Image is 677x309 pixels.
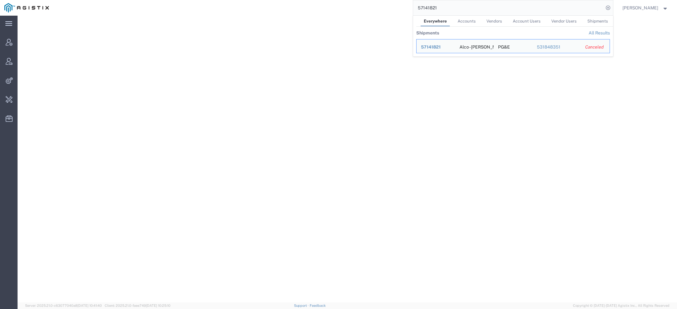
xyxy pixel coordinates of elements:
[416,27,439,39] th: Shipments
[587,19,608,23] span: Shipments
[77,304,102,307] span: [DATE] 10:41:40
[622,4,669,12] button: [PERSON_NAME]
[105,304,171,307] span: Client: 2025.21.0-faee749
[146,304,171,307] span: [DATE] 10:25:10
[458,19,476,23] span: Accounts
[18,16,677,302] iframe: FS Legacy Container
[486,19,502,23] span: Vendors
[459,39,489,53] div: Alco - Asbury Trans
[551,19,577,23] span: Vendor Users
[589,30,610,35] a: View all shipments found by criterion
[294,304,310,307] a: Support
[622,4,658,11] span: Kaitlyn Hostetler
[573,303,669,308] span: Copyright © [DATE]-[DATE] Agistix Inc., All Rights Reserved
[416,27,613,56] table: Search Results
[585,44,605,50] div: Canceled
[498,39,510,53] div: PG&E
[413,0,604,15] input: Search for shipment number, reference number
[25,304,102,307] span: Server: 2025.21.0-c63077040a8
[310,304,326,307] a: Feedback
[537,44,576,50] div: 531848351
[421,44,441,49] span: 57141821
[424,19,447,23] span: Everywhere
[4,3,49,13] img: logo
[513,19,541,23] span: Account Users
[421,44,451,50] div: 57141821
